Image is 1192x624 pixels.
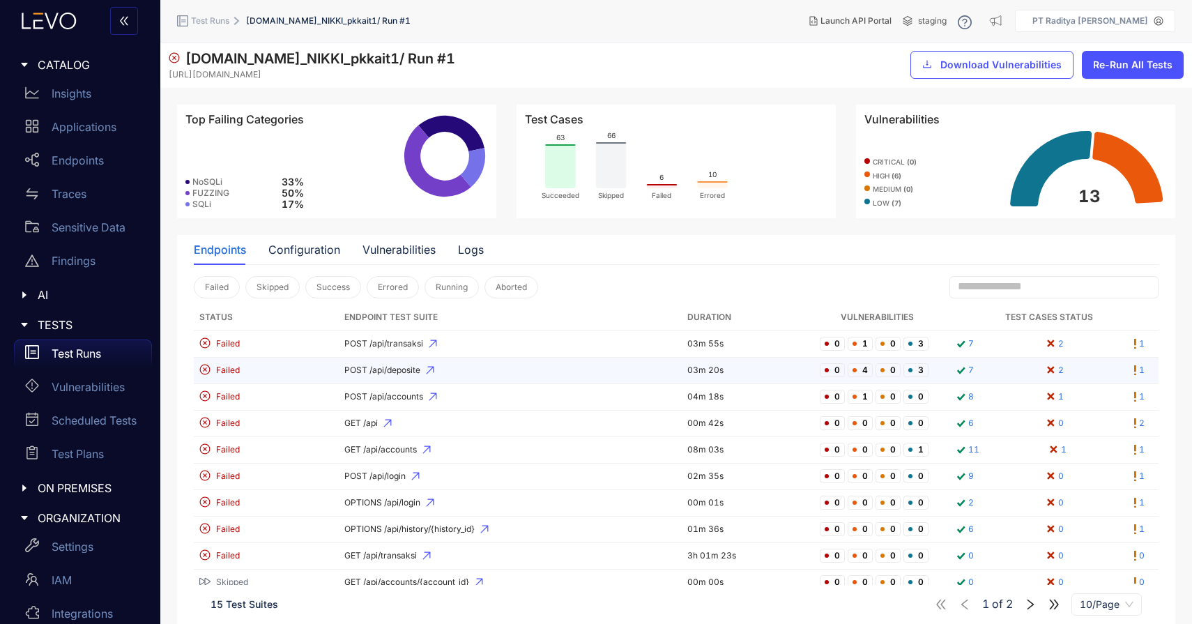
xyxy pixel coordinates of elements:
[52,87,91,100] p: Insights
[820,549,845,563] span: 0
[876,522,901,536] span: 0
[954,575,974,590] a: 0
[257,282,289,292] span: Skipped
[954,522,974,537] a: 6
[216,392,240,402] span: Failed
[820,469,845,483] span: 0
[282,176,304,188] span: 33 %
[1134,522,1145,537] a: 1
[245,276,300,298] button: Skipped
[8,280,152,310] div: AI
[954,496,974,510] a: 2
[282,199,304,210] span: 17 %
[14,247,152,280] a: Findings
[8,503,152,533] div: ORGANIZATION
[954,363,974,378] a: 7
[52,254,95,267] p: Findings
[954,469,974,484] a: 9
[873,172,901,181] span: high
[848,416,873,430] span: 0
[52,574,72,586] p: IAM
[484,276,538,298] button: Aborted
[282,188,304,199] span: 50 %
[652,191,671,199] tspan: Failed
[38,512,141,524] span: ORGANIZATION
[598,191,624,200] tspan: Skipped
[20,60,29,70] span: caret-right
[903,185,913,193] b: ( 0 )
[954,416,974,431] a: 6
[344,339,677,349] span: POST /api/transaksi
[525,113,827,125] div: Test Cases
[820,496,845,510] span: 0
[876,337,901,351] span: 0
[458,243,484,256] div: Logs
[8,50,152,79] div: CATALOG
[873,158,917,167] span: critical
[682,517,814,543] td: 01m 36s
[25,187,39,201] span: swap
[344,445,677,455] span: GET /api/accounts
[848,522,873,536] span: 0
[876,575,901,589] span: 0
[344,524,677,534] span: OPTIONS /api/history/{history_id}
[892,172,901,180] b: ( 6 )
[954,443,979,457] a: 11
[1082,51,1184,79] button: Re-Run All Tests
[1044,363,1064,378] a: 2
[876,469,901,483] span: 0
[344,365,677,375] span: POST /api/deposite
[1047,443,1067,457] a: 1
[216,471,240,481] span: Failed
[1044,496,1064,510] a: 0
[216,498,240,508] span: Failed
[700,191,725,199] tspan: Errored
[820,575,845,589] span: 0
[954,390,974,404] a: 8
[14,146,152,180] a: Endpoints
[876,390,901,404] span: 0
[1093,59,1172,70] span: Re-Run All Tests
[876,443,901,457] span: 0
[344,577,677,587] span: GET /api/accounts/{account_id}
[876,549,901,563] span: 0
[876,363,901,377] span: 0
[1044,416,1064,431] a: 0
[1134,549,1145,563] a: 0
[876,416,901,430] span: 0
[211,598,278,610] span: 15 Test Suites
[344,551,677,561] span: GET /api/transaksi
[38,59,141,71] span: CATALOG
[1006,598,1013,611] span: 2
[940,59,1062,70] span: Download Vulnerabilities
[892,199,901,207] b: ( 7 )
[903,443,929,457] span: 1
[344,498,677,508] span: OPTIONS /api/login
[268,243,340,256] div: Configuration
[52,347,101,360] p: Test Runs
[1134,469,1145,484] a: 1
[14,406,152,440] a: Scheduled Tests
[876,496,901,510] span: 0
[820,522,845,536] span: 0
[1134,390,1145,404] a: 1
[940,304,1159,331] th: Test Cases Status
[367,276,419,298] button: Errored
[798,10,903,32] button: Launch API Portal
[185,50,455,67] span: [DOMAIN_NAME]_NIKKI_pkkait1 / Run # 1
[38,289,141,301] span: AI
[1044,575,1064,590] a: 0
[903,469,929,483] span: 0
[185,113,304,125] span: Top Failing Categories
[903,363,929,377] span: 3
[216,365,240,375] span: Failed
[1078,186,1101,206] text: 13
[216,339,240,349] span: Failed
[1134,416,1145,431] a: 2
[110,7,138,35] button: double-left
[848,337,873,351] span: 1
[903,337,929,351] span: 3
[682,543,814,570] td: 3h 01m 23s
[344,418,677,428] span: GET /api
[1044,469,1064,484] a: 0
